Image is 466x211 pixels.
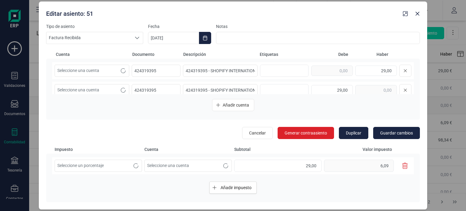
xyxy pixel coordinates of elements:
span: Descripción [183,51,257,57]
div: Seleccione una cuenta [117,65,129,77]
span: Duplicar [346,130,361,136]
button: Close [413,9,422,19]
button: Añadir impuesto [209,182,257,194]
input: 0,00 [324,160,394,172]
span: Cancelar [249,130,266,136]
span: Factura Recibida [46,32,131,44]
label: Notas [216,23,420,29]
button: Choose Date [199,32,211,44]
button: Añadir cuenta [212,99,254,111]
input: 0,00 [234,160,322,172]
span: Seleccione una cuenta [55,65,117,77]
div: Seleccione un porcentaje [130,160,142,172]
span: Guardar cambios [380,130,413,136]
input: 0,00 [355,85,397,95]
div: Seleccione una cuenta [220,160,231,172]
span: Seleccione una cuenta [145,160,220,172]
div: Seleccione una cuenta [117,84,129,96]
div: Editar asiento: 51 [44,7,400,18]
span: Subtotal [234,146,322,152]
span: Añadir impuesto [221,185,252,191]
input: 0,00 [355,66,397,76]
label: Fecha [148,23,211,29]
input: 0,00 [311,85,353,95]
input: 0,00 [311,66,353,76]
span: Seleccione un porcentaje [55,160,130,172]
span: Impuesto [55,146,142,152]
button: Cancelar [242,127,273,139]
span: Cuenta [56,51,130,57]
button: Guardar cambios [373,127,420,139]
span: Etiquetas [260,51,308,57]
span: Documento [132,51,181,57]
label: Tipo de asiento [46,23,143,29]
span: Debe [311,51,348,57]
button: Duplicar [339,127,368,139]
span: Seleccione una cuenta [55,84,117,96]
button: Generar contraasiento [278,127,334,139]
span: Añadir cuenta [223,102,249,108]
span: Haber [351,51,388,57]
span: Cuenta [144,146,232,152]
span: Valor impuesto [324,146,398,152]
span: Generar contraasiento [285,130,327,136]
